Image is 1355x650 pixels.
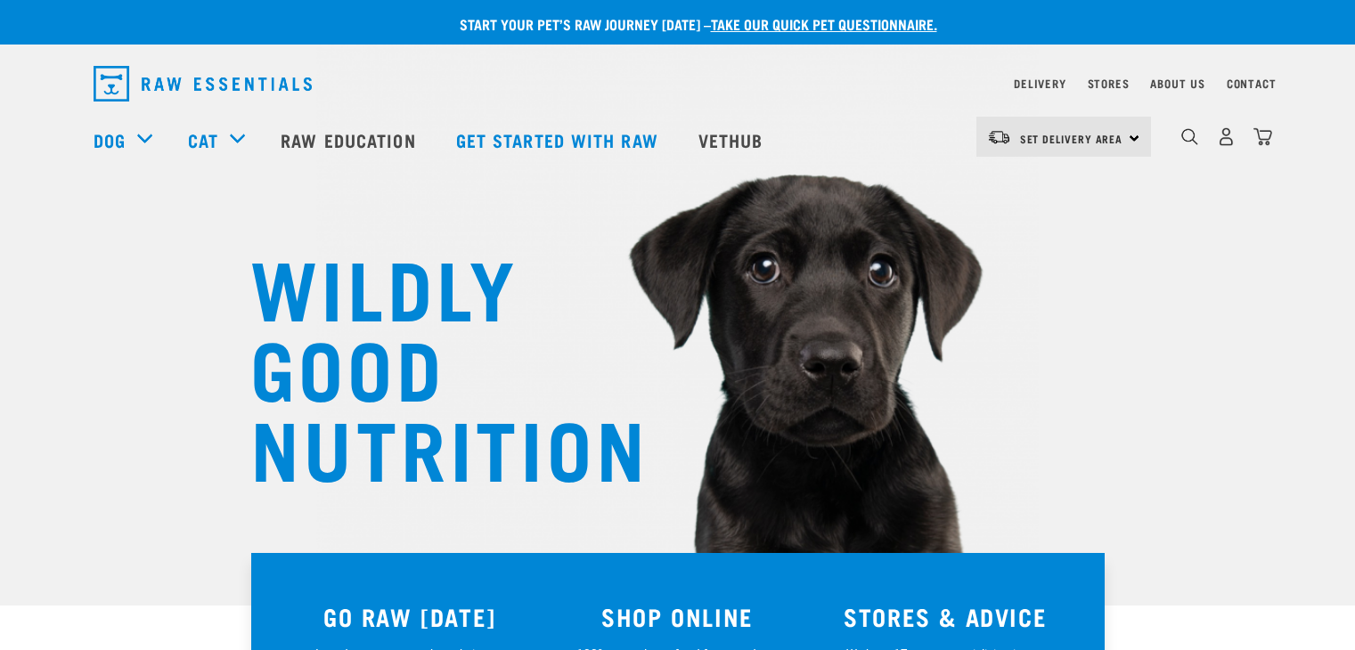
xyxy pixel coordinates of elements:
[250,245,607,485] h1: WILDLY GOOD NUTRITION
[711,20,937,28] a: take our quick pet questionnaire.
[1217,127,1236,146] img: user.png
[1088,80,1130,86] a: Stores
[681,104,786,175] a: Vethub
[1181,128,1198,145] img: home-icon-1@2x.png
[1227,80,1277,86] a: Contact
[1020,135,1123,142] span: Set Delivery Area
[1150,80,1204,86] a: About Us
[822,603,1069,630] h3: STORES & ADVICE
[94,126,126,153] a: Dog
[188,126,218,153] a: Cat
[438,104,681,175] a: Get started with Raw
[1014,80,1065,86] a: Delivery
[1253,127,1272,146] img: home-icon@2x.png
[554,603,801,630] h3: SHOP ONLINE
[287,603,534,630] h3: GO RAW [DATE]
[263,104,437,175] a: Raw Education
[79,59,1277,109] nav: dropdown navigation
[987,129,1011,145] img: van-moving.png
[94,66,312,102] img: Raw Essentials Logo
